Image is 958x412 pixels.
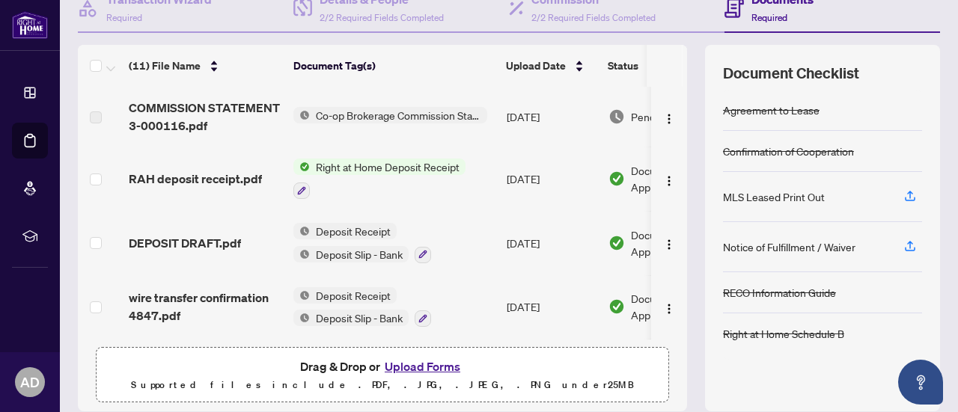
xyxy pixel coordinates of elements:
[300,357,465,376] span: Drag & Drop or
[631,108,706,125] span: Pending Review
[657,231,681,255] button: Logo
[631,162,724,195] span: Document Approved
[751,12,787,23] span: Required
[608,58,638,74] span: Status
[129,58,201,74] span: (11) File Name
[608,298,625,315] img: Document Status
[293,159,466,199] button: Status IconRight at Home Deposit Receipt
[129,99,281,135] span: COMMISSION STATEMENT 3-000116.pdf
[657,295,681,319] button: Logo
[287,45,500,87] th: Document Tag(s)
[663,303,675,315] img: Logo
[531,12,656,23] span: 2/2 Required Fields Completed
[293,107,310,123] img: Status Icon
[293,310,310,326] img: Status Icon
[500,45,602,87] th: Upload Date
[97,348,668,403] span: Drag & Drop orUpload FormsSupported files include .PDF, .JPG, .JPEG, .PNG under25MB
[631,290,724,323] span: Document Approved
[608,235,625,251] img: Document Status
[631,227,724,259] span: Document Approved
[657,105,681,129] button: Logo
[663,113,675,125] img: Logo
[663,175,675,187] img: Logo
[20,372,40,393] span: AD
[506,58,566,74] span: Upload Date
[123,45,287,87] th: (11) File Name
[380,357,465,376] button: Upload Forms
[293,223,310,239] img: Status Icon
[293,287,431,328] button: Status IconDeposit ReceiptStatus IconDeposit Slip - Bank
[310,246,409,262] span: Deposit Slip - Bank
[602,45,729,87] th: Status
[608,108,625,125] img: Document Status
[501,147,602,211] td: [DATE]
[501,211,602,275] td: [DATE]
[310,223,397,239] span: Deposit Receipt
[12,11,48,39] img: logo
[663,239,675,250] img: Logo
[723,143,854,159] div: Confirmation of Cooperation
[310,287,397,304] span: Deposit Receipt
[293,223,431,263] button: Status IconDeposit ReceiptStatus IconDeposit Slip - Bank
[129,234,241,252] span: DEPOSIT DRAFT.pdf
[293,287,310,304] img: Status Icon
[106,376,659,394] p: Supported files include .PDF, .JPG, .JPEG, .PNG under 25 MB
[501,87,602,147] td: [DATE]
[608,170,625,187] img: Document Status
[723,63,859,84] span: Document Checklist
[723,102,820,118] div: Agreement to Lease
[293,246,310,262] img: Status Icon
[320,12,444,23] span: 2/2 Required Fields Completed
[501,339,602,403] td: [DATE]
[657,167,681,191] button: Logo
[723,188,825,205] div: MLS Leased Print Out
[106,12,142,23] span: Required
[129,170,262,188] span: RAH deposit receipt.pdf
[293,159,310,175] img: Status Icon
[129,289,281,325] span: wire transfer confirmation 4847.pdf
[723,284,836,301] div: RECO Information Guide
[310,159,466,175] span: Right at Home Deposit Receipt
[310,310,409,326] span: Deposit Slip - Bank
[898,360,943,405] button: Open asap
[723,325,844,342] div: Right at Home Schedule B
[723,239,855,255] div: Notice of Fulfillment / Waiver
[293,107,487,123] button: Status IconCo-op Brokerage Commission Statement
[310,107,487,123] span: Co-op Brokerage Commission Statement
[501,275,602,339] td: [DATE]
